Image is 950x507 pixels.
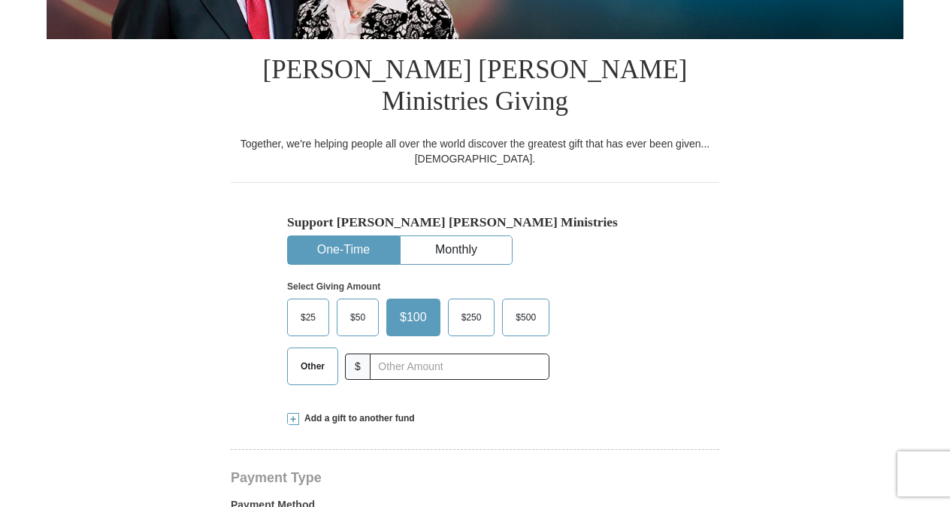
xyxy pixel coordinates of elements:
div: Together, we're helping people all over the world discover the greatest gift that has ever been g... [231,136,719,166]
span: $ [345,354,371,380]
strong: Select Giving Amount [287,281,380,292]
span: Add a gift to another fund [299,412,415,425]
h4: Payment Type [231,472,719,484]
span: $100 [392,306,434,329]
span: $250 [454,306,489,329]
h1: [PERSON_NAME] [PERSON_NAME] Ministries Giving [231,39,719,136]
span: $25 [293,306,323,329]
span: $500 [508,306,543,329]
span: Other [293,355,332,378]
span: $50 [343,306,373,329]
button: Monthly [401,236,512,264]
input: Other Amount [370,354,549,380]
button: One-Time [288,236,399,264]
h5: Support [PERSON_NAME] [PERSON_NAME] Ministries [287,214,663,230]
